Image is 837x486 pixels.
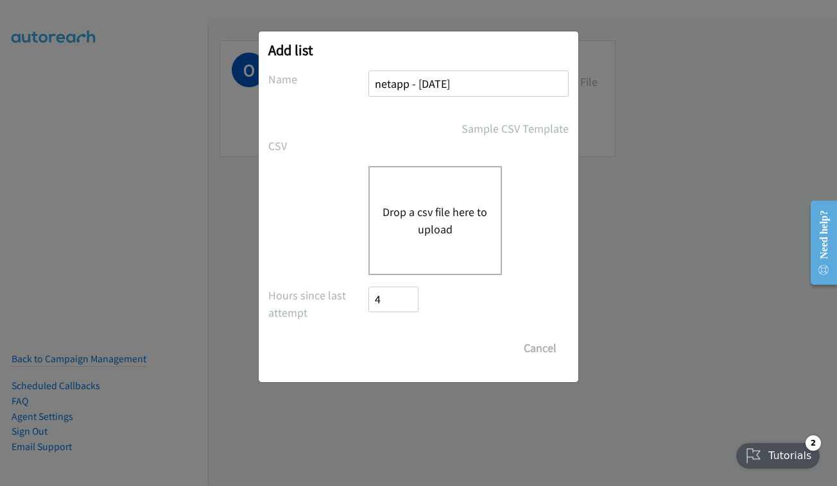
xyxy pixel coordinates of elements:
label: CSV [268,137,368,155]
h2: Add list [268,41,569,59]
label: Name [268,71,368,88]
a: Sample CSV Template [462,120,569,137]
iframe: Checklist [729,430,827,476]
button: Drop a csv file here to upload [383,203,488,238]
label: Hours since last attempt [268,287,368,321]
iframe: Resource Center [800,192,837,294]
button: Cancel [512,335,569,361]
